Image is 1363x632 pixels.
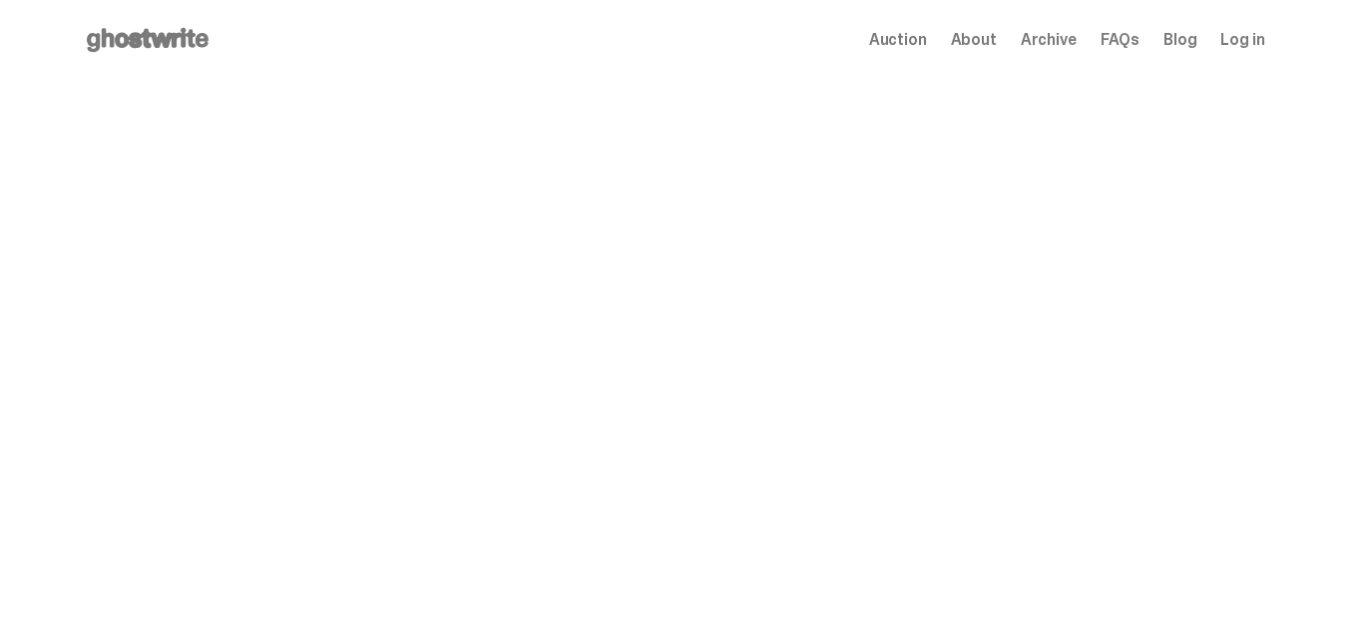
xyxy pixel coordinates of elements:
[1163,32,1196,48] a: Blog
[869,32,927,48] a: Auction
[1220,32,1264,48] a: Log in
[1021,32,1077,48] a: Archive
[951,32,997,48] a: About
[1101,32,1139,48] a: FAQs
